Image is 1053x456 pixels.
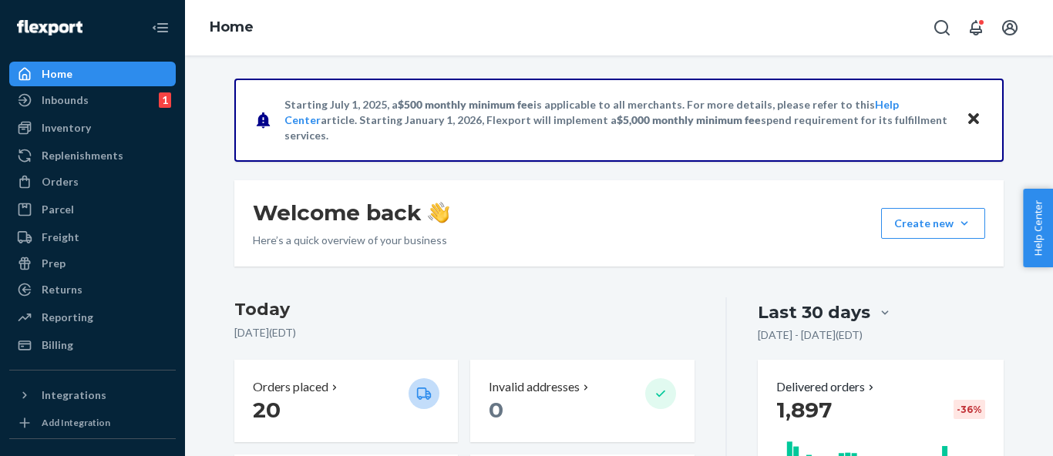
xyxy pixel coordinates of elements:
[617,113,761,126] span: $5,000 monthly minimum fee
[927,12,957,43] button: Open Search Box
[758,327,863,343] p: [DATE] - [DATE] ( EDT )
[776,397,832,423] span: 1,897
[9,88,176,112] a: Inbounds1
[42,120,91,136] div: Inventory
[145,12,176,43] button: Close Navigation
[42,174,79,189] div: Orders
[964,109,984,131] button: Close
[234,297,695,322] h3: Today
[9,197,176,222] a: Parcel
[9,251,176,276] a: Prep
[9,225,176,250] a: Freight
[42,230,79,245] div: Freight
[42,310,93,325] div: Reporting
[9,62,176,86] a: Home
[42,256,66,271] div: Prep
[428,202,449,223] img: hand-wave emoji
[881,208,985,239] button: Create new
[994,12,1025,43] button: Open account menu
[489,397,503,423] span: 0
[234,360,458,442] button: Orders placed 20
[9,143,176,168] a: Replenishments
[42,387,106,403] div: Integrations
[159,92,171,108] div: 1
[758,300,870,324] div: Last 30 days
[253,378,328,396] p: Orders placed
[953,410,1038,448] iframe: Opens a widget where you can chat to one of our agents
[489,378,580,396] p: Invalid addresses
[234,325,695,340] p: [DATE] ( EDT )
[42,282,82,297] div: Returns
[9,169,176,194] a: Orders
[42,148,123,163] div: Replenishments
[42,337,73,353] div: Billing
[9,333,176,357] a: Billing
[9,414,176,432] a: Add Integration
[210,18,254,35] a: Home
[42,66,72,82] div: Home
[1023,189,1053,267] button: Help Center
[42,416,110,429] div: Add Integration
[954,400,985,419] div: -36 %
[253,199,449,226] h1: Welcome back
[9,383,176,407] button: Integrations
[17,20,82,35] img: Flexport logo
[9,305,176,330] a: Reporting
[42,92,89,108] div: Inbounds
[960,12,991,43] button: Open notifications
[42,202,74,217] div: Parcel
[9,277,176,302] a: Returns
[253,233,449,248] p: Here’s a quick overview of your business
[253,397,281,423] span: 20
[470,360,694,442] button: Invalid addresses 0
[9,116,176,140] a: Inventory
[284,97,951,143] p: Starting July 1, 2025, a is applicable to all merchants. For more details, please refer to this a...
[197,5,266,50] ol: breadcrumbs
[398,98,533,111] span: $500 monthly minimum fee
[776,378,877,396] button: Delivered orders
